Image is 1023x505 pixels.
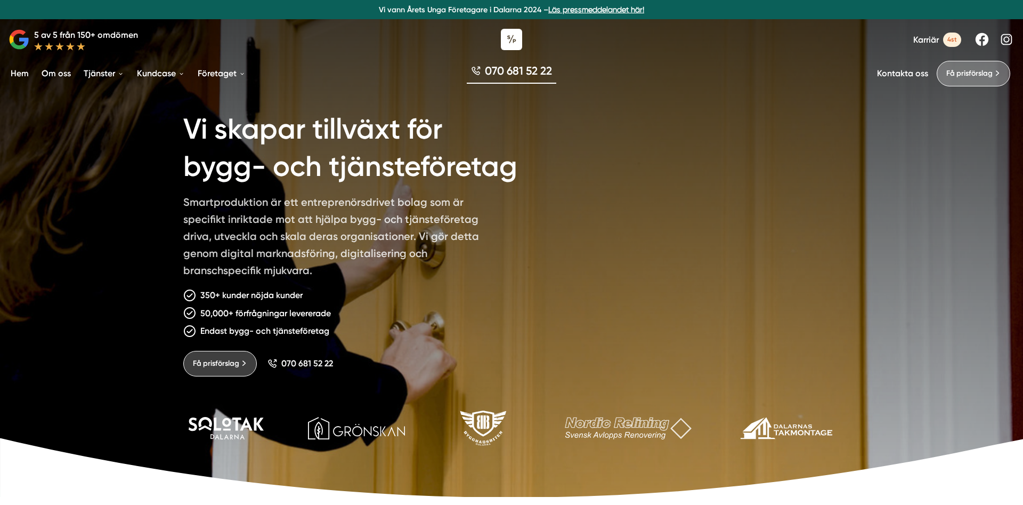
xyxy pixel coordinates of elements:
a: 070 681 52 22 [267,358,333,368]
a: Tjänster [82,60,126,87]
p: 5 av 5 från 150+ omdömen [34,28,138,42]
p: 350+ kunder nöjda kunder [200,288,303,302]
a: 070 681 52 22 [467,63,556,84]
a: Få prisförslag [183,351,257,376]
a: Läs pressmeddelandet här! [548,5,644,14]
p: Endast bygg- och tjänsteföretag [200,324,329,338]
a: Karriär 4st [913,33,961,47]
span: 070 681 52 22 [281,358,333,368]
span: Karriär [913,35,939,45]
a: Hem [9,60,31,87]
a: Företaget [196,60,248,87]
p: 50,000+ förfrågningar levererade [200,307,331,320]
span: Få prisförslag [946,68,993,79]
h1: Vi skapar tillväxt för bygg- och tjänsteföretag [183,98,556,194]
a: Om oss [39,60,73,87]
span: 4st [943,33,961,47]
a: Kontakta oss [877,68,928,78]
a: Kundcase [135,60,187,87]
span: 070 681 52 22 [485,63,552,78]
span: Få prisförslag [193,358,239,370]
p: Smartproduktion är ett entreprenörsdrivet bolag som är specifikt inriktade mot att hjälpa bygg- o... [183,194,490,283]
a: Få prisförslag [937,61,1010,86]
p: Vi vann Årets Unga Företagare i Dalarna 2024 – [4,4,1019,15]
